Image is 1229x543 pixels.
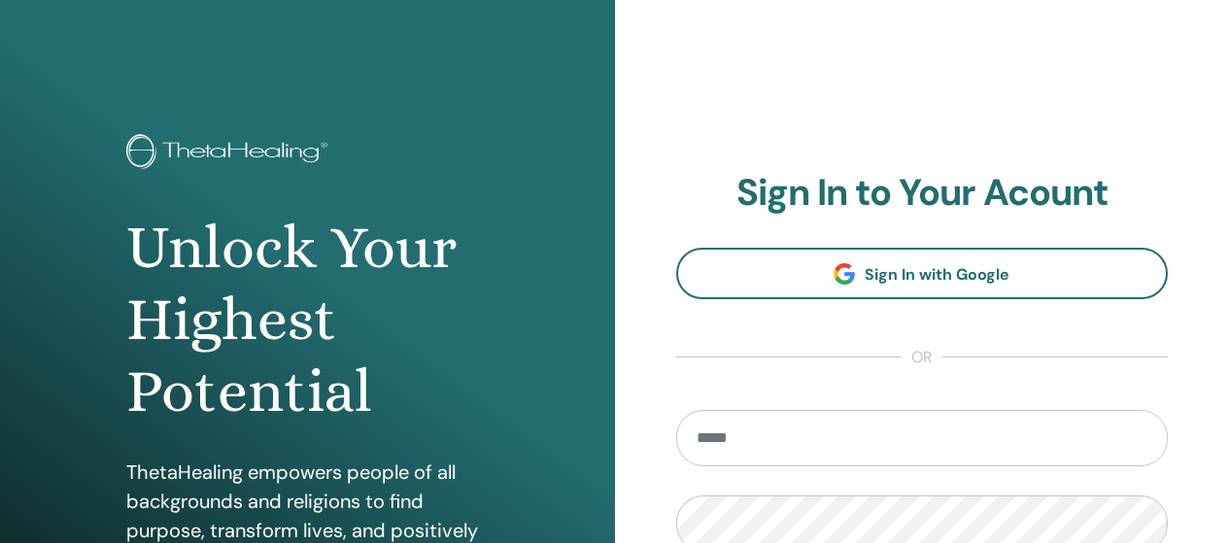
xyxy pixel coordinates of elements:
h1: Unlock Your Highest Potential [126,212,488,428]
h2: Sign In to Your Acount [676,171,1169,216]
a: Sign In with Google [676,248,1169,299]
span: Sign In with Google [865,264,1009,285]
span: or [902,346,942,369]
